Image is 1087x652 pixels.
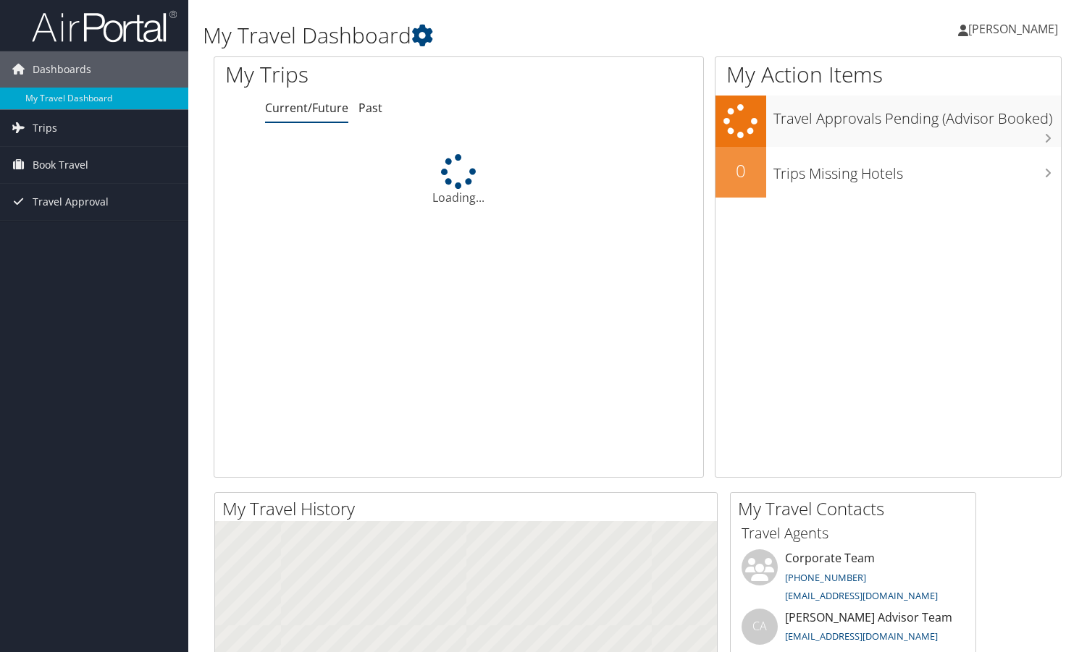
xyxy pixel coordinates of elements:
a: Travel Approvals Pending (Advisor Booked) [715,96,1061,147]
a: Past [358,100,382,116]
a: 0Trips Missing Hotels [715,147,1061,198]
h2: My Travel Contacts [738,496,975,521]
h1: My Travel Dashboard [203,20,783,51]
a: [PHONE_NUMBER] [785,571,866,584]
a: [EMAIL_ADDRESS][DOMAIN_NAME] [785,589,938,602]
h2: 0 [715,158,766,183]
span: Dashboards [33,51,91,88]
h1: My Trips [225,59,489,90]
h3: Trips Missing Hotels [773,156,1061,184]
h2: My Travel History [222,496,717,521]
a: Current/Future [265,100,348,116]
h1: My Action Items [715,59,1061,90]
a: [EMAIL_ADDRESS][DOMAIN_NAME] [785,630,938,643]
div: CA [742,609,778,645]
span: Book Travel [33,147,88,183]
img: airportal-logo.png [32,9,177,43]
span: Trips [33,110,57,146]
a: [PERSON_NAME] [958,7,1073,51]
h3: Travel Approvals Pending (Advisor Booked) [773,101,1061,129]
span: Travel Approval [33,184,109,220]
li: Corporate Team [734,549,972,609]
span: [PERSON_NAME] [968,21,1058,37]
div: Loading... [214,154,703,206]
h3: Travel Agents [742,523,965,543]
